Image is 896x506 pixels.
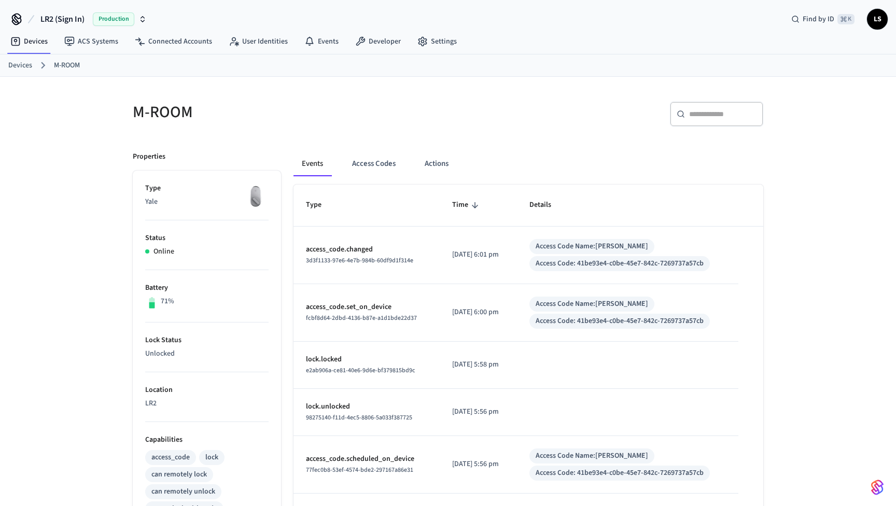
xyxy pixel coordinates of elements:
[871,479,884,496] img: SeamLogoGradient.69752ec5.svg
[293,151,331,176] button: Events
[145,335,269,346] p: Lock Status
[220,32,296,51] a: User Identities
[306,302,427,313] p: access_code.set_on_device
[347,32,409,51] a: Developer
[416,151,457,176] button: Actions
[306,354,427,365] p: lock.locked
[536,258,704,269] div: Access Code: 41be93e4-c0be-45e7-842c-7269737a57cb
[306,197,335,213] span: Type
[205,452,218,463] div: lock
[867,9,888,30] button: LS
[127,32,220,51] a: Connected Accounts
[306,401,427,412] p: lock.unlocked
[145,196,269,207] p: Yale
[293,151,763,176] div: ant example
[133,151,165,162] p: Properties
[452,249,505,260] p: [DATE] 6:01 pm
[837,14,855,24] span: ⌘ K
[452,197,482,213] span: Time
[536,316,704,327] div: Access Code: 41be93e4-c0be-45e7-842c-7269737a57cb
[296,32,347,51] a: Events
[243,183,269,209] img: August Wifi Smart Lock 3rd Gen, Silver, Front
[306,244,427,255] p: access_code.changed
[151,452,190,463] div: access_code
[306,466,413,474] span: 77fec0b8-53ef-4574-bde2-297167a86e31
[536,451,648,461] div: Access Code Name: [PERSON_NAME]
[529,197,565,213] span: Details
[40,13,85,25] span: LR2 (Sign In)
[145,233,269,244] p: Status
[306,366,415,375] span: e2ab906a-ce81-40e6-9d6e-bf379815bd9c
[452,359,505,370] p: [DATE] 5:58 pm
[153,246,174,257] p: Online
[145,385,269,396] p: Location
[133,102,442,123] h5: M-ROOM
[145,183,269,194] p: Type
[93,12,134,26] span: Production
[151,469,207,480] div: can remotely lock
[536,299,648,310] div: Access Code Name: [PERSON_NAME]
[536,241,648,252] div: Access Code Name: [PERSON_NAME]
[452,307,505,318] p: [DATE] 6:00 pm
[306,314,417,322] span: fcbf8d64-2dbd-4136-b87e-a1d1bde22d37
[56,32,127,51] a: ACS Systems
[306,413,412,422] span: 98275140-f11d-4ec5-8806-5a033f387725
[2,32,56,51] a: Devices
[536,468,704,479] div: Access Code: 41be93e4-c0be-45e7-842c-7269737a57cb
[452,459,505,470] p: [DATE] 5:56 pm
[8,60,32,71] a: Devices
[161,296,174,307] p: 71%
[868,10,887,29] span: LS
[151,486,215,497] div: can remotely unlock
[145,434,269,445] p: Capabilities
[409,32,465,51] a: Settings
[145,398,269,409] p: LR2
[145,283,269,293] p: Battery
[306,256,413,265] span: 3d3f1133-97e6-4e7b-984b-60df9d1f314e
[783,10,863,29] div: Find by ID⌘ K
[54,60,80,71] a: M-ROOM
[344,151,404,176] button: Access Codes
[803,14,834,24] span: Find by ID
[452,406,505,417] p: [DATE] 5:56 pm
[306,454,427,465] p: access_code.scheduled_on_device
[145,348,269,359] p: Unlocked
